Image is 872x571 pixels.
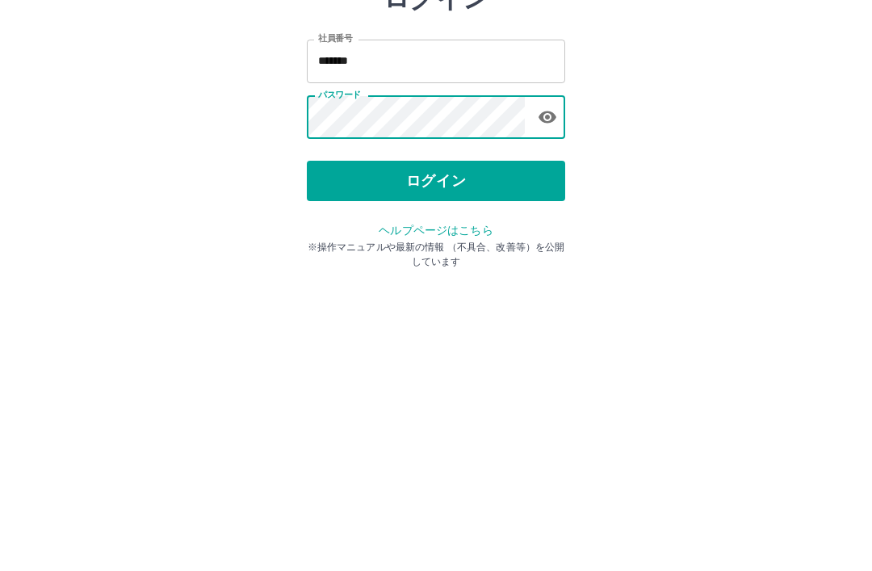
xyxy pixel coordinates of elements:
[318,151,352,163] label: 社員番号
[384,102,489,132] h2: ログイン
[307,359,565,388] p: ※操作マニュアルや最新の情報 （不具合、改善等）を公開しています
[318,208,361,220] label: パスワード
[379,342,493,355] a: ヘルプページはこちら
[307,279,565,320] button: ログイン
